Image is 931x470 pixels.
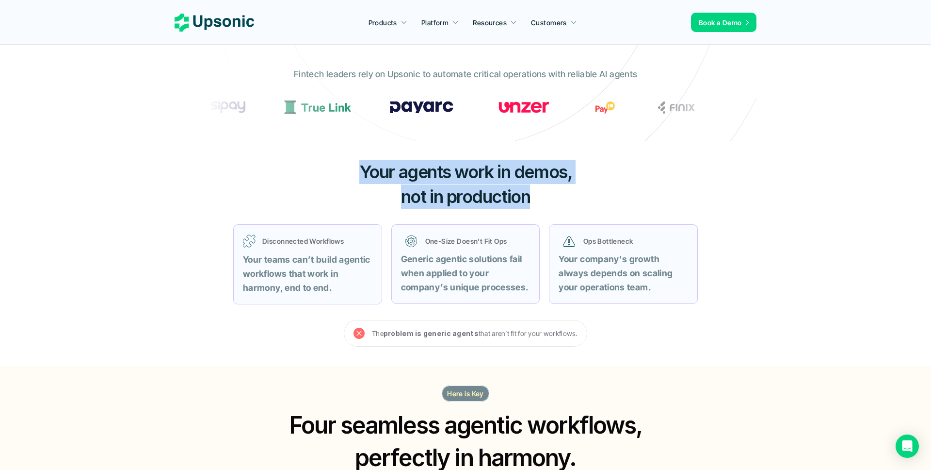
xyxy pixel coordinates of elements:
[401,254,529,292] strong: Generic agentic solutions fail when applied to your company’s unique processes.
[294,67,637,82] p: Fintech leaders rely on Upsonic to automate critical operations with reliable AI agents
[262,236,372,246] p: Disconnected Workflows
[369,17,397,28] p: Products
[699,17,742,28] p: Book a Demo
[363,14,413,31] a: Products
[359,161,572,183] span: Your agents work in demos,
[896,435,919,458] div: Open Intercom Messenger
[559,254,674,292] strong: Your company's growth always depends on scaling your operations team.
[243,254,372,293] strong: Your teams can’t build agentic workflows that work in harmony, end to end.
[384,329,479,337] strong: problem is generic agents
[583,236,684,246] p: Ops Bottleneck
[473,17,507,28] p: Resources
[447,388,484,399] p: Here is Key
[691,13,756,32] a: Book a Demo
[425,236,526,246] p: One-Size Doesn’t Fit Ops
[531,17,567,28] p: Customers
[372,327,578,339] p: The that aren’t fit for your workflows.
[421,17,449,28] p: Platform
[401,186,530,207] span: not in production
